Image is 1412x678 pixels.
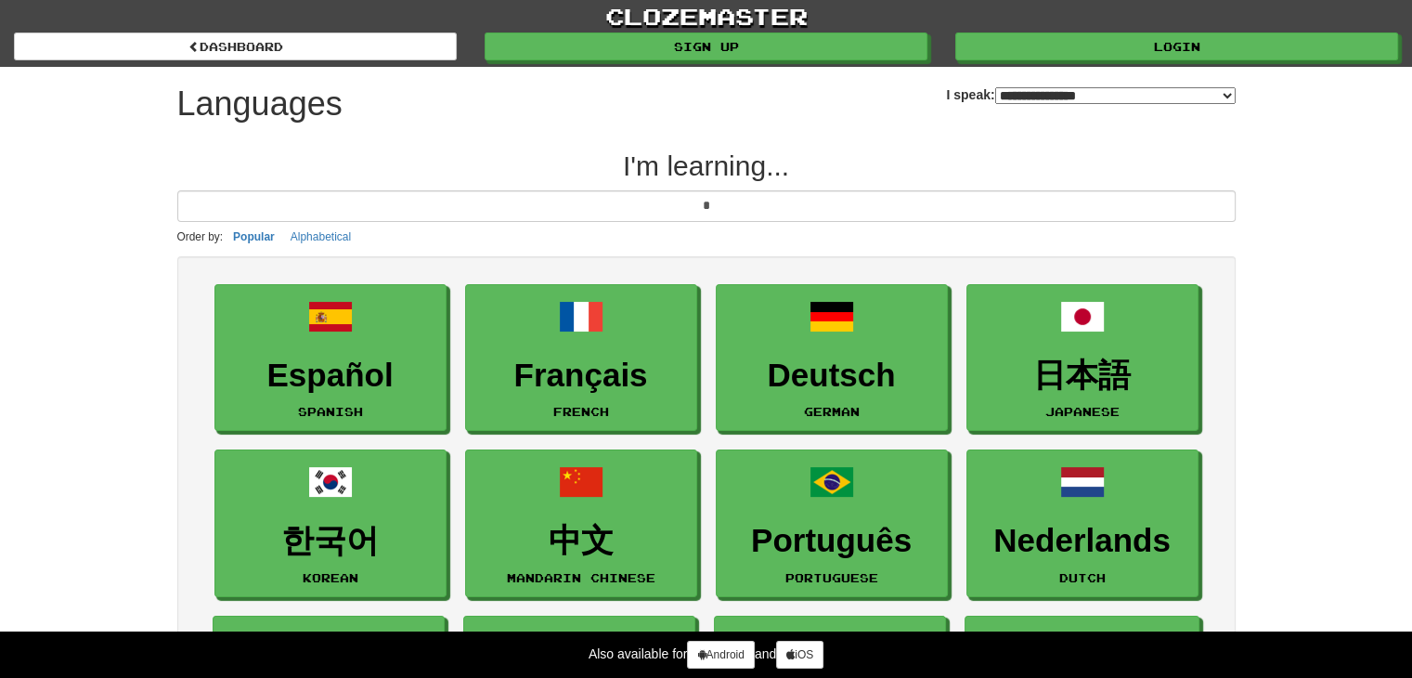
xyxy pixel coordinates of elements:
[177,85,343,123] h1: Languages
[966,450,1198,597] a: NederlandsDutch
[285,227,356,247] button: Alphabetical
[225,358,436,394] h3: Español
[955,33,1398,60] a: Login
[225,523,436,559] h3: 한국어
[507,571,655,584] small: Mandarin Chinese
[214,450,447,597] a: 한국어Korean
[303,571,358,584] small: Korean
[977,358,1188,394] h3: 日本語
[785,571,878,584] small: Portuguese
[177,150,1236,181] h2: I'm learning...
[716,284,948,432] a: DeutschGerman
[716,450,948,597] a: PortuguêsPortuguese
[946,85,1235,104] label: I speak:
[485,33,927,60] a: Sign up
[465,450,697,597] a: 中文Mandarin Chinese
[465,284,697,432] a: FrançaisFrench
[214,284,447,432] a: EspañolSpanish
[966,284,1198,432] a: 日本語Japanese
[977,523,1188,559] h3: Nederlands
[726,358,938,394] h3: Deutsch
[726,523,938,559] h3: Português
[804,405,860,418] small: German
[227,227,280,247] button: Popular
[776,641,823,669] a: iOS
[14,33,457,60] a: dashboard
[1059,571,1106,584] small: Dutch
[475,523,687,559] h3: 中文
[687,641,754,669] a: Android
[475,358,687,394] h3: Français
[553,405,609,418] small: French
[298,405,363,418] small: Spanish
[177,230,224,243] small: Order by:
[1045,405,1120,418] small: Japanese
[995,87,1236,104] select: I speak:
